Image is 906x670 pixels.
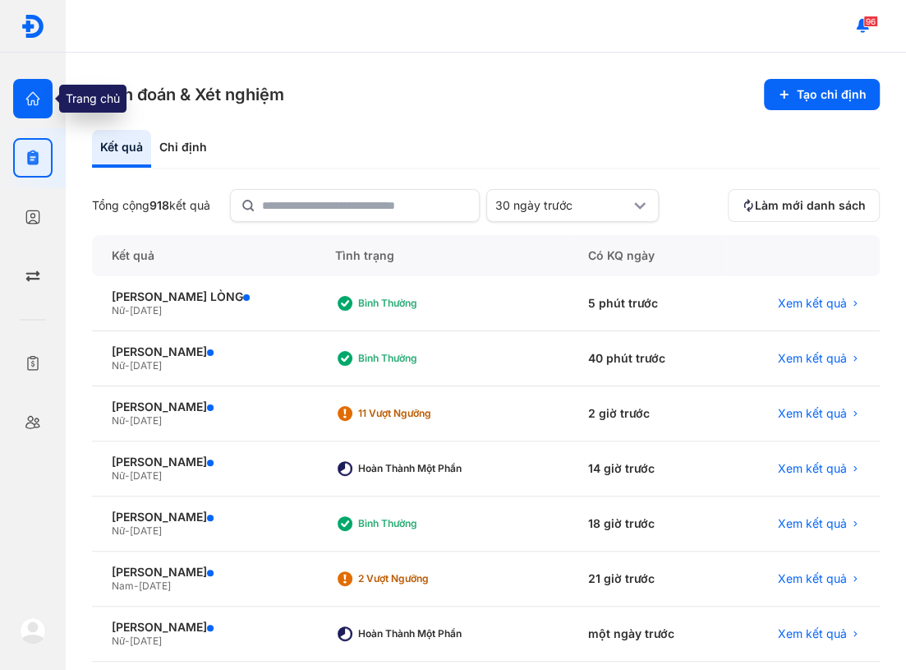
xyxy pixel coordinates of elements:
[112,289,296,304] div: [PERSON_NAME] LÒNG
[778,296,847,311] span: Xem kết quả
[358,297,490,310] div: Bình thường
[728,189,880,222] button: Làm mới danh sách
[358,352,490,365] div: Bình thường
[112,469,125,482] span: Nữ
[130,469,162,482] span: [DATE]
[125,524,130,537] span: -
[20,617,46,644] img: logo
[568,386,727,441] div: 2 giờ trước
[358,462,490,475] div: Hoàn thành một phần
[134,580,139,592] span: -
[112,400,296,414] div: [PERSON_NAME]
[764,79,880,110] button: Tạo chỉ định
[92,235,315,276] div: Kết quả
[778,461,847,476] span: Xem kết quả
[778,406,847,421] span: Xem kết quả
[130,359,162,372] span: [DATE]
[755,198,866,213] span: Làm mới danh sách
[568,552,727,607] div: 21 giờ trước
[358,627,490,640] div: Hoàn thành một phần
[358,517,490,530] div: Bình thường
[568,331,727,386] div: 40 phút trước
[358,407,490,420] div: 11 Vượt ngưỡng
[92,83,284,106] h3: Chẩn đoán & Xét nghiệm
[112,304,125,317] span: Nữ
[112,635,125,647] span: Nữ
[112,524,125,537] span: Nữ
[112,359,125,372] span: Nữ
[125,304,130,317] span: -
[139,580,171,592] span: [DATE]
[130,304,162,317] span: [DATE]
[778,516,847,531] span: Xem kết quả
[568,235,727,276] div: Có KQ ngày
[130,414,162,427] span: [DATE]
[568,441,727,497] div: 14 giờ trước
[778,626,847,641] span: Xem kết quả
[92,130,151,168] div: Kết quả
[92,198,210,213] div: Tổng cộng kết quả
[125,635,130,647] span: -
[125,414,130,427] span: -
[315,235,568,276] div: Tình trạng
[130,635,162,647] span: [DATE]
[149,198,169,212] span: 918
[568,497,727,552] div: 18 giờ trước
[151,130,215,168] div: Chỉ định
[778,571,847,586] span: Xem kết quả
[112,565,296,580] div: [PERSON_NAME]
[112,620,296,635] div: [PERSON_NAME]
[112,414,125,427] span: Nữ
[112,344,296,359] div: [PERSON_NAME]
[125,359,130,372] span: -
[358,572,490,585] div: 2 Vượt ngưỡng
[21,14,45,39] img: logo
[112,455,296,469] div: [PERSON_NAME]
[112,580,134,592] span: Nam
[112,510,296,524] div: [PERSON_NAME]
[130,524,162,537] span: [DATE]
[495,198,630,213] div: 30 ngày trước
[568,276,727,331] div: 5 phút trước
[778,351,847,366] span: Xem kết quả
[863,16,878,27] span: 96
[125,469,130,482] span: -
[568,607,727,662] div: một ngày trước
